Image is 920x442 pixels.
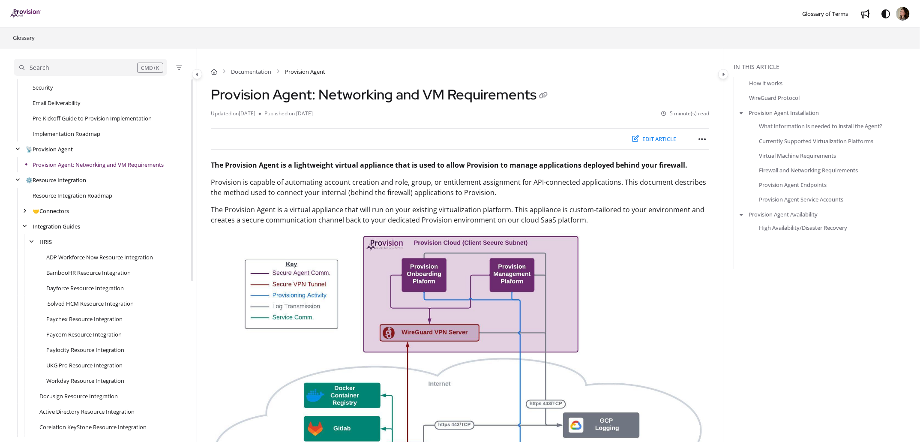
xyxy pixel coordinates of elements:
[737,210,745,219] button: arrow
[737,108,745,117] button: arrow
[174,62,184,72] button: Filter
[21,223,29,231] div: arrow
[26,145,33,153] span: 📡
[14,176,22,184] div: arrow
[285,67,325,76] span: Provision Agent
[759,151,836,159] a: Virtual Machine Requirements
[759,223,847,232] a: High Availability/Disaster Recovery
[33,83,53,92] a: Security
[46,346,124,354] a: Paylocity Resource Integration
[10,9,41,18] img: brand logo
[10,9,41,19] a: Project logo
[12,33,36,43] a: Glossary
[211,67,217,76] a: Home
[39,392,118,400] a: Docusign Resource Integration
[33,222,80,231] a: Integration Guides
[211,204,709,225] p: The Provision Agent is a virtual appliance that will run on your existing virtualization platform...
[661,110,709,118] li: 5 minute(s) read
[879,7,893,21] button: Theme options
[536,89,550,103] button: Copy link of Provision Agent: Networking and VM Requirements
[211,177,709,198] p: Provision is capable of automating account creation and role, group, or entitlement assignment fo...
[46,361,123,370] a: UKG Pro Resource Integration
[46,315,123,323] a: Paychex Resource Integration
[39,407,135,416] a: Active Directory Resource Integration
[749,210,818,219] a: Provision Agent Availability
[30,63,49,72] div: Search
[46,253,153,262] a: ADP Workforce Now Resource Integration
[26,176,33,184] span: ⚙️
[46,376,124,385] a: Workday Resource Integration
[39,238,52,246] a: HRIS
[211,160,687,170] strong: The Provision Agent is a lightweight virtual appliance that is used to allow Provision to manage ...
[137,63,163,73] div: CMD+K
[46,299,134,308] a: iSolved HCM Resource Integration
[759,122,882,130] a: What information is needed to install the Agent?
[695,132,709,146] button: Article more options
[26,145,73,153] a: Provision Agent
[33,207,39,215] span: 🤝
[718,69,728,79] button: Category toggle
[27,238,36,246] div: arrow
[231,67,271,76] a: Documentation
[749,108,819,117] a: Provision Agent Installation
[33,191,112,200] a: Resource Integration Roadmap
[749,93,800,102] a: WireGuard Protocol
[802,10,848,18] span: Glossary of Terms
[26,176,86,184] a: Resource Integration
[14,145,22,153] div: arrow
[759,195,843,204] a: Provision Agent Service Accounts
[896,7,910,21] img: lkanen@provisioniam.com
[33,114,152,123] a: Pre-Kickoff Guide to Provision Implementation
[734,62,917,72] div: In this article
[33,160,164,169] a: Provision Agent: Networking and VM Requirements
[39,423,147,431] a: Corelation KeyStone Resource Integration
[46,268,131,277] a: BambooHR Resource Integration
[46,330,122,339] a: Paycom Resource Integration
[192,69,202,79] button: Category toggle
[759,180,827,189] a: Provision Agent Endpoints
[626,132,682,146] button: Edit article
[211,110,259,118] li: Updated on [DATE]
[21,207,29,215] div: arrow
[759,166,858,174] a: Firewall and Networking Requirements
[211,86,550,103] h1: Provision Agent: Networking and VM Requirements
[14,59,167,76] button: Search
[858,7,872,21] a: Whats new
[46,284,124,292] a: Dayforce Resource Integration
[33,207,69,215] a: Connectors
[749,79,782,87] a: How it works
[33,129,100,138] a: Implementation Roadmap
[259,110,313,118] li: Published on [DATE]
[759,136,873,145] a: Currently Supported Virtualization Platforms
[33,99,81,107] a: Email Deliverability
